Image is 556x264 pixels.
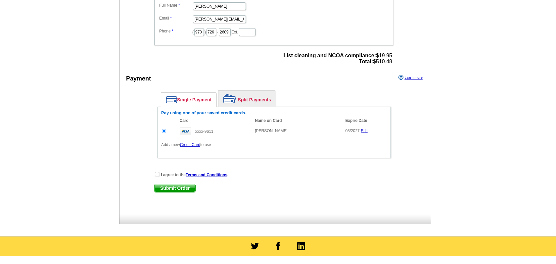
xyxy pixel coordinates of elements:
label: Email [159,15,192,21]
dd: ( ) - Ext. [158,26,390,37]
strong: I agree to the . [161,173,228,177]
a: Terms and Conditions [186,173,227,177]
h6: Pay using one of your saved credit cards. [161,110,387,116]
strong: Total: [359,59,373,64]
span: $19.95 $510.48 [284,53,392,65]
th: Name on Card [252,117,342,124]
div: Payment [126,74,151,83]
a: Single Payment [161,93,216,107]
th: Card [176,117,252,124]
img: visa.gif [180,128,191,134]
a: Split Payments [218,91,276,107]
a: Edit [361,129,368,133]
p: Add a new to use [161,142,387,148]
strong: List cleaning and NCOA compliance: [284,53,376,58]
img: split-payment.png [223,94,236,103]
label: Full Name [159,2,192,8]
label: Phone [159,28,192,34]
a: Learn more [398,75,422,80]
span: Submit Order [155,184,195,192]
a: Credit Card [180,142,200,147]
span: 08/2027 [345,129,359,133]
img: single-payment.png [166,96,177,103]
span: [PERSON_NAME] [255,129,288,133]
span: xxxx-9611 [195,129,213,134]
th: Expire Date [342,117,387,124]
iframe: LiveChat chat widget [424,110,556,264]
